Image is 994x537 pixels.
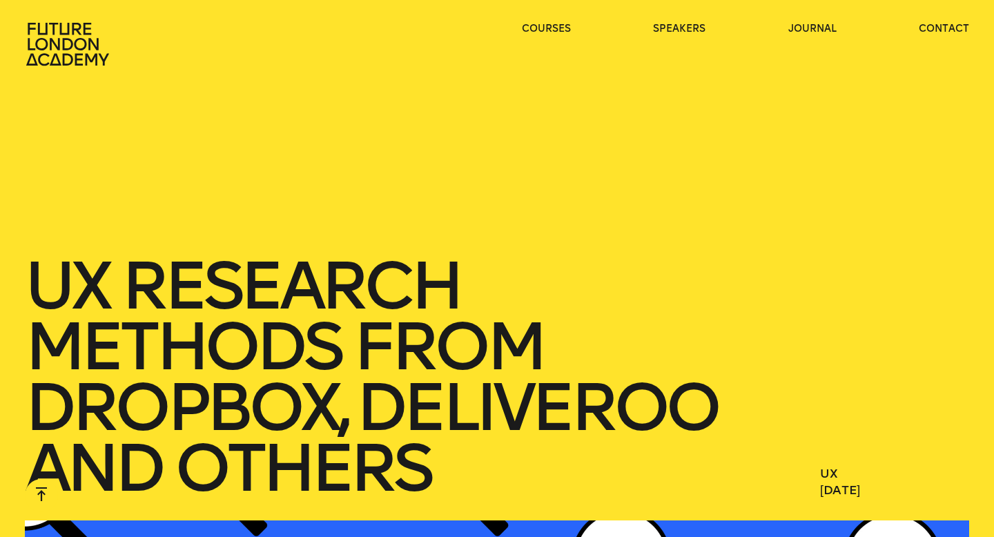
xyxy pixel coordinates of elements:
[653,22,705,36] a: speakers
[820,466,837,481] a: UX
[919,22,969,36] a: contact
[820,482,969,498] span: [DATE]
[25,255,721,498] h1: UX Research Methods From Dropbox, Deliveroo and Others
[788,22,837,36] a: journal
[522,22,571,36] a: courses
